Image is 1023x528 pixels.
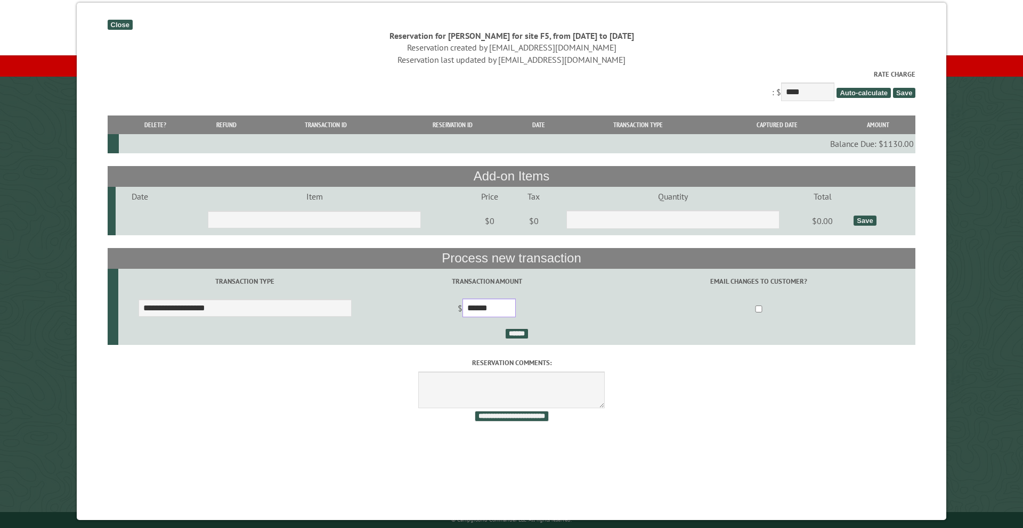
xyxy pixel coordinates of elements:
[120,276,370,286] label: Transaction Type
[854,216,876,226] div: Save
[793,206,852,236] td: $0.00
[515,115,563,134] th: Date
[714,115,841,134] th: Captured Date
[108,166,916,186] th: Add-on Items
[108,358,916,368] label: Reservation comments:
[793,187,852,206] td: Total
[372,294,602,324] td: $
[465,206,515,236] td: $0
[563,115,714,134] th: Transaction Type
[119,115,192,134] th: Delete?
[108,69,916,104] div: : $
[893,88,915,98] span: Save
[391,115,515,134] th: Reservation ID
[119,134,915,153] td: Balance Due: $1130.00
[108,42,916,53] div: Reservation created by [EMAIL_ADDRESS][DOMAIN_NAME]
[451,516,572,523] small: © Campground Commander LLC. All rights reserved.
[261,115,391,134] th: Transaction ID
[108,30,916,42] div: Reservation for [PERSON_NAME] for site F5, from [DATE] to [DATE]
[465,187,515,206] td: Price
[165,187,465,206] td: Item
[108,69,916,79] label: Rate Charge
[108,20,133,30] div: Close
[192,115,261,134] th: Refund
[604,276,914,286] label: Email changes to customer?
[374,276,600,286] label: Transaction Amount
[553,187,793,206] td: Quantity
[515,206,553,236] td: $0
[108,54,916,65] div: Reservation last updated by [EMAIL_ADDRESS][DOMAIN_NAME]
[837,88,891,98] span: Auto-calculate
[841,115,915,134] th: Amount
[116,187,164,206] td: Date
[108,248,916,268] th: Process new transaction
[515,187,553,206] td: Tax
